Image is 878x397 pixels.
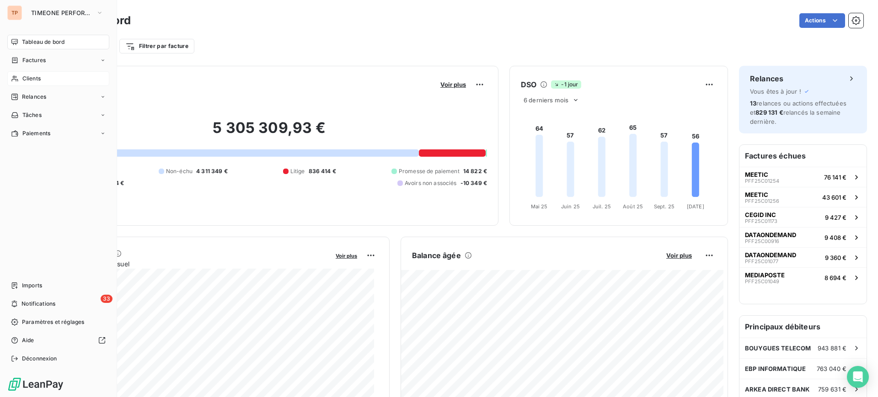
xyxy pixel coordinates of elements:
[745,259,778,264] span: PFF25C01077
[745,344,811,352] span: BOUYGUES TELECOM
[551,80,581,89] span: -1 jour
[750,73,783,84] h6: Relances
[745,251,796,259] span: DATAONDEMAND
[818,386,846,393] span: 759 631 €
[196,167,228,175] span: 4 311 349 €
[739,247,867,267] button: DATAONDEMANDPFF25C010779 360 €
[561,203,580,210] tspan: Juin 25
[166,167,193,175] span: Non-échu
[664,251,695,259] button: Voir plus
[22,355,57,363] span: Déconnexion
[52,259,329,269] span: Chiffre d'affaires mensuel
[22,74,41,83] span: Clients
[22,129,50,138] span: Paiements
[745,178,779,184] span: PFF25C01254
[739,167,867,187] button: MEETICPFF25C0125476 141 €
[745,238,779,244] span: PFF25C00916
[818,344,846,352] span: 943 881 €
[824,234,846,241] span: 9 408 €
[7,377,64,392] img: Logo LeanPay
[22,38,64,46] span: Tableau de bord
[52,119,487,146] h2: 5 305 309,93 €
[750,88,801,95] span: Vous êtes à jour !
[463,167,487,175] span: 14 822 €
[460,179,487,187] span: -10 349 €
[745,279,779,284] span: PFF25C01049
[739,227,867,247] button: DATAONDEMANDPFF25C009169 408 €
[825,254,846,261] span: 9 360 €
[22,56,46,64] span: Factures
[290,167,305,175] span: Litige
[824,274,846,281] span: 8 694 €
[739,145,867,167] h6: Factures échues
[739,187,867,207] button: MEETICPFF25C0125643 601 €
[750,100,756,107] span: 13
[22,336,34,344] span: Aide
[7,5,22,20] div: TP
[22,93,46,101] span: Relances
[739,207,867,227] button: CEGID INCPFF25C011739 427 €
[623,203,643,210] tspan: Août 25
[745,198,779,204] span: PFF25C01256
[524,96,568,104] span: 6 derniers mois
[101,295,112,303] span: 33
[745,218,777,224] span: PFF25C01173
[333,251,360,259] button: Voir plus
[22,281,42,290] span: Imports
[739,316,867,338] h6: Principaux débiteurs
[745,365,806,372] span: EBP INFORMATIQUE
[654,203,675,210] tspan: Sept. 25
[745,211,776,218] span: CEGID INC
[593,203,611,210] tspan: Juil. 25
[739,267,867,287] button: MEDIAPOSTEPFF25C010498 694 €
[21,300,55,308] span: Notifications
[412,250,461,261] h6: Balance âgée
[399,167,460,175] span: Promesse de paiement
[745,231,796,238] span: DATAONDEMAND
[531,203,548,210] tspan: Mai 25
[755,109,783,116] span: 829 131 €
[745,271,785,279] span: MEDIAPOSTE
[336,253,357,259] span: Voir plus
[824,174,846,181] span: 76 141 €
[22,111,42,119] span: Tâches
[440,81,466,88] span: Voir plus
[687,203,704,210] tspan: [DATE]
[119,39,194,53] button: Filtrer par facture
[817,365,846,372] span: 763 040 €
[666,252,692,259] span: Voir plus
[799,13,845,28] button: Actions
[822,194,846,201] span: 43 601 €
[309,167,336,175] span: 836 414 €
[7,333,109,348] a: Aide
[521,79,536,90] h6: DSO
[750,100,846,125] span: relances ou actions effectuées et relancés la semaine dernière.
[745,171,768,178] span: MEETIC
[31,9,92,16] span: TIMEONE PERFORMANCE
[405,179,457,187] span: Avoirs non associés
[22,318,84,326] span: Paramètres et réglages
[745,386,810,393] span: ARKEA DIRECT BANK
[438,80,469,89] button: Voir plus
[847,366,869,388] div: Open Intercom Messenger
[745,191,768,198] span: MEETIC
[825,214,846,221] span: 9 427 €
